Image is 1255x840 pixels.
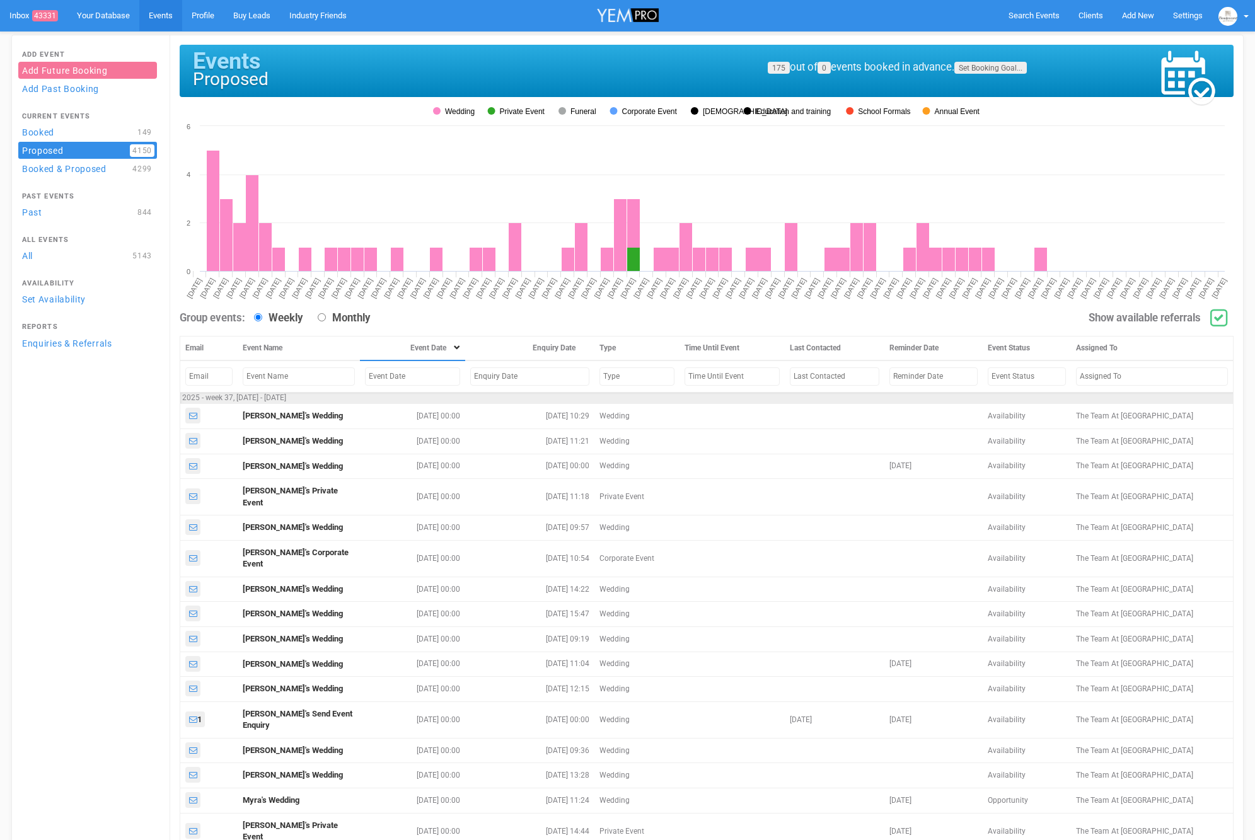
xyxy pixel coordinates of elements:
td: Wedding [594,652,679,677]
td: Corporate Event [594,540,679,577]
td: [DATE] 00:00 [360,677,465,702]
tspan: [DATE] [277,277,295,299]
a: Past844 [18,204,157,221]
tspan: [DATE] [369,277,387,299]
tspan: [DATE] [304,277,321,299]
td: Wedding [594,515,679,541]
td: [DATE] [884,454,983,479]
h4: Availability [22,280,153,287]
a: [PERSON_NAME]'s Private Event [243,486,338,507]
tspan: [DATE] [540,277,558,299]
td: The Team At [GEOGRAPHIC_DATA] [1071,602,1233,627]
tspan: [DATE] [1039,277,1057,299]
a: [PERSON_NAME]'s Corporate Event [243,548,349,569]
tspan: Annual Event [935,107,980,116]
tspan: [DATE] [1066,277,1084,299]
tspan: [DATE] [1105,277,1123,299]
input: Filter by Event Status [988,367,1066,386]
tspan: [DATE] [737,277,755,299]
a: [PERSON_NAME]'s Wedding [243,659,343,669]
a: Add Future Booking [18,62,157,79]
tspan: [DATE] [816,277,834,299]
tspan: [DATE] [790,277,807,299]
tspan: [DATE] [855,277,873,299]
a: [PERSON_NAME]'s Send Event Enquiry [243,709,352,730]
img: BGLogo.jpg [1218,7,1237,26]
tspan: [DATE] [225,277,243,299]
strong: Group events: [180,311,245,324]
h1: Proposed [193,70,656,89]
td: [DATE] 00:00 [360,577,465,602]
td: [DATE] 00:00 [360,602,465,627]
td: The Team At [GEOGRAPHIC_DATA] [1071,627,1233,652]
a: 0 [818,62,831,74]
td: Wedding [594,788,679,813]
input: Filter by Enquiry Date [470,367,590,386]
td: [DATE] 14:22 [465,577,595,602]
tspan: [DATE] [1145,277,1162,299]
a: Proposed4150 [18,142,157,159]
td: [DATE] 09:36 [465,738,595,763]
tspan: [DATE] [895,277,913,299]
a: [PERSON_NAME]'s Wedding [243,684,343,693]
tspan: [DATE] [961,277,978,299]
td: Availability [983,627,1071,652]
tspan: [DATE] [580,277,598,299]
td: [DATE] 11:18 [465,479,595,515]
h4: Past Events [22,193,153,200]
tspan: [DATE] [264,277,282,299]
input: Filter by Type [599,367,674,386]
a: 1 [185,711,205,727]
td: Wedding [594,454,679,479]
img: events_calendar-47d57c581de8ae7e0d62452d7a588d7d83c6c9437aa29a14e0e0b6a065d91899.png [1159,49,1216,106]
tspan: [DATE] [751,277,768,299]
td: The Team At [GEOGRAPHIC_DATA] [1071,577,1233,602]
tspan: [DATE] [803,277,821,299]
tspan: [DEMOGRAPHIC_DATA] [703,107,787,116]
td: Availability [983,677,1071,702]
td: [DATE] 00:00 [360,540,465,577]
tspan: 6 [187,123,190,130]
td: The Team At [GEOGRAPHIC_DATA] [1071,404,1233,429]
td: Wedding [594,701,679,738]
tspan: Corporate Event [622,107,677,116]
td: [DATE] 09:19 [465,627,595,652]
td: [DATE] 12:15 [465,677,595,702]
h4: Add Event [22,51,153,59]
th: Event Status [983,336,1071,360]
a: Booked149 [18,124,157,141]
td: Availability [983,404,1071,429]
tspan: [DATE] [461,277,479,299]
tspan: [DATE] [1092,277,1110,299]
tspan: [DATE] [672,277,690,299]
label: Weekly [248,311,303,326]
a: Add Past Booking [18,80,157,97]
tspan: [DATE] [199,277,216,299]
tspan: Funeral [570,107,596,116]
td: [DATE] 00:00 [360,652,465,677]
input: Filter by Event Date [365,367,460,386]
a: Enquiries & Referrals [18,335,157,352]
td: [DATE] 00:00 [360,763,465,788]
td: [DATE] 10:54 [465,540,595,577]
td: Wedding [594,577,679,602]
tspan: [DATE] [238,277,256,299]
td: The Team At [GEOGRAPHIC_DATA] [1071,515,1233,541]
tspan: [DATE] [763,277,781,299]
tspan: [DATE] [448,277,466,299]
tspan: [DATE] [1210,277,1228,299]
label: Monthly [311,311,370,326]
tspan: [DATE] [1158,277,1176,299]
td: [DATE] 11:21 [465,429,595,454]
span: 5143 [130,250,154,262]
td: [DATE] 00:00 [360,788,465,813]
td: [DATE] [785,701,884,738]
tspan: [DATE] [501,277,519,299]
td: [DATE] 13:28 [465,763,595,788]
td: Availability [983,763,1071,788]
input: Filter by Last Contacted [790,367,879,386]
tspan: [DATE] [356,277,374,299]
tspan: [DATE] [317,277,335,299]
td: [DATE] 00:00 [360,701,465,738]
a: 175 [768,62,790,74]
